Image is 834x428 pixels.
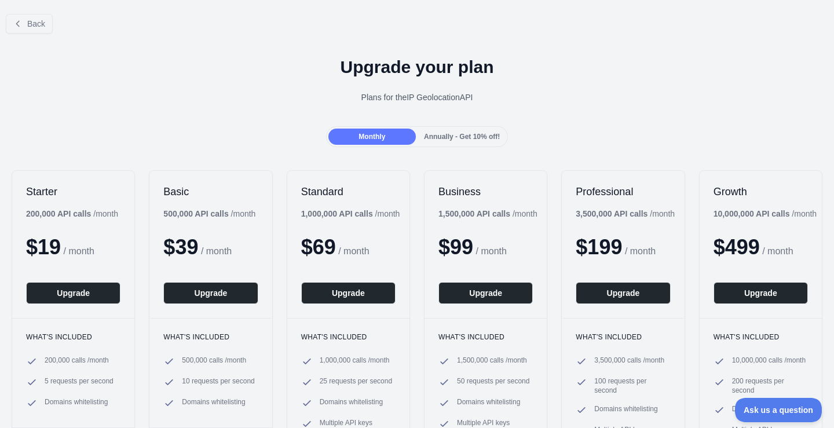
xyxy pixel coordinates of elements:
b: 3,500,000 API calls [576,209,648,218]
div: / month [576,208,675,220]
h2: Business [438,185,533,199]
h2: Professional [576,185,670,199]
div: / month [438,208,537,220]
iframe: Toggle Customer Support [735,398,822,422]
span: $ 69 [301,235,336,259]
span: $ 499 [714,235,760,259]
div: / month [301,208,400,220]
b: 10,000,000 API calls [714,209,790,218]
span: $ 199 [576,235,622,259]
b: 1,500,000 API calls [438,209,510,218]
h2: Growth [714,185,808,199]
span: $ 99 [438,235,473,259]
b: 1,000,000 API calls [301,209,373,218]
h2: Standard [301,185,396,199]
div: / month [714,208,817,220]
